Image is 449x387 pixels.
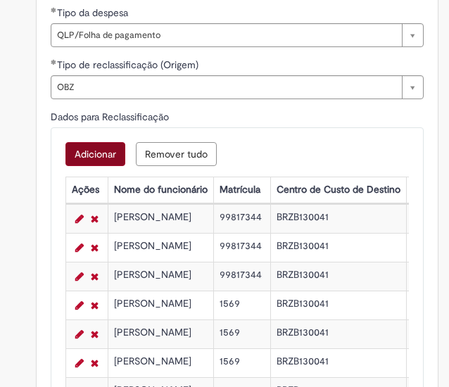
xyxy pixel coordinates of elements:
button: Remove all rows for Dados para Reclassificação [136,142,217,166]
td: BRZB130041 [271,319,407,348]
a: Editar Linha 1 [72,210,87,227]
td: 1569 [214,348,271,377]
a: Remover linha 1 [87,210,102,227]
td: [PERSON_NAME] [108,348,214,377]
a: Remover linha 4 [87,297,102,314]
button: Add a row for Dados para Reclassificação [65,142,125,166]
td: BRZB130041 [271,233,407,262]
a: Editar Linha 4 [72,297,87,314]
span: Tipo de reclassificação (Origem) [57,58,201,71]
td: 1569 [214,291,271,319]
a: Remover linha 3 [87,268,102,285]
th: Matrícula [214,177,271,203]
td: BRZB130041 [271,348,407,377]
td: [PERSON_NAME] [108,233,214,262]
a: Editar Linha 6 [72,355,87,372]
span: QLP/Folha de pagamento [57,24,395,46]
th: Centro de Custo de Destino [271,177,407,203]
td: [PERSON_NAME] [108,319,214,348]
td: BRZB130041 [271,291,407,319]
span: Obrigatório Preenchido [51,59,57,65]
td: 99817344 [214,233,271,262]
td: 99817344 [214,204,271,233]
span: Tipo da despesa [57,6,131,19]
a: Editar Linha 5 [72,326,87,343]
a: Remover linha 2 [87,239,102,256]
td: BRZB130041 [271,262,407,291]
span: Dados para Reclassificação [51,110,172,123]
td: 1569 [214,319,271,348]
td: 99817344 [214,262,271,291]
span: OBZ [57,76,395,99]
span: Obrigatório Preenchido [51,7,57,13]
a: Remover linha 6 [87,355,102,372]
td: BRZB130041 [271,204,407,233]
a: Editar Linha 2 [72,239,87,256]
th: Ações [66,177,108,203]
a: Editar Linha 3 [72,268,87,285]
td: [PERSON_NAME] [108,262,214,291]
a: Remover linha 5 [87,326,102,343]
td: [PERSON_NAME] [108,204,214,233]
td: [PERSON_NAME] [108,291,214,319]
th: Nome do funcionário [108,177,214,203]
